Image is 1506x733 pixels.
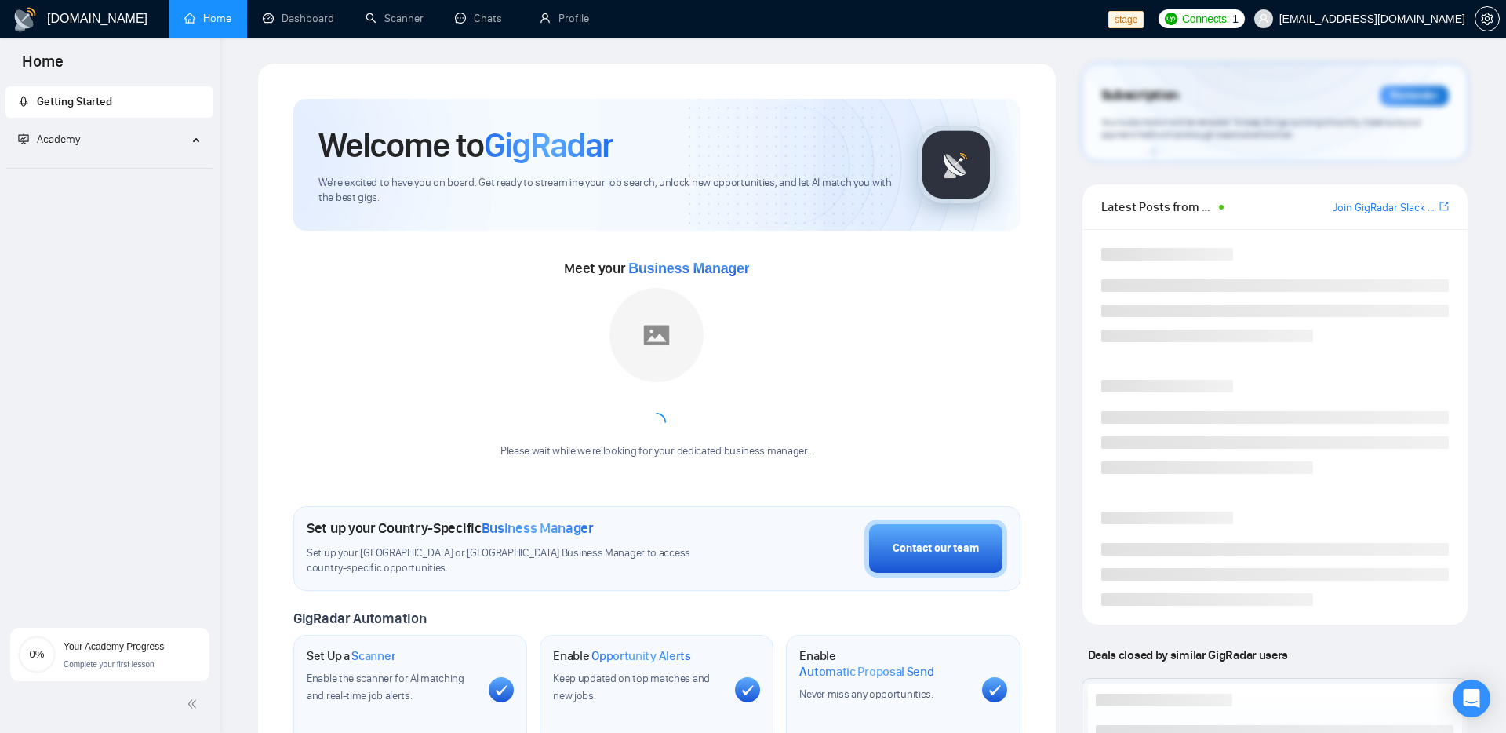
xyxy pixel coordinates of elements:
span: GigRadar Automation [293,610,426,627]
span: Latest Posts from the GigRadar Community [1101,197,1215,217]
button: Contact our team [864,520,1007,578]
a: setting [1475,13,1500,25]
h1: Enable [553,648,691,664]
img: upwork-logo.png [1165,13,1177,25]
span: 0% [18,649,56,659]
span: Academy [18,133,80,146]
span: Complete your first lesson [64,660,155,669]
span: Business Manager [628,261,749,276]
span: Your Academy Progress [64,641,164,652]
div: Reminder [1380,86,1449,106]
h1: Enable [799,648,969,679]
span: Home [9,50,76,83]
a: dashboardDashboard [263,12,334,25]
a: userProfile [540,12,589,25]
span: Set up your [GEOGRAPHIC_DATA] or [GEOGRAPHIC_DATA] Business Manager to access country-specific op... [307,546,727,576]
span: We're excited to have you on board. Get ready to streamline your job search, unlock new opportuni... [318,176,892,206]
span: user [1258,13,1269,24]
span: Meet your [564,260,749,277]
img: placeholder.png [609,288,704,382]
span: double-left [187,696,202,712]
span: Enable the scanner for AI matching and real-time job alerts. [307,672,464,702]
span: Academy [37,133,80,146]
span: rocket [18,96,29,107]
span: Your subscription will be renewed. To keep things running smoothly, make sure your payment method... [1101,116,1421,141]
div: Contact our team [893,540,979,557]
span: stage [1108,11,1144,28]
span: 1 [1232,10,1239,27]
span: Getting Started [37,95,112,108]
button: setting [1475,6,1500,31]
img: gigradar-logo.png [917,126,995,204]
li: Academy Homepage [5,162,213,172]
span: Business Manager [482,520,594,537]
span: GigRadar [484,124,613,166]
span: Subscription [1101,82,1179,109]
span: export [1439,200,1449,213]
div: Please wait while we're looking for your dedicated business manager... [491,444,823,459]
a: searchScanner [366,12,424,25]
span: loading [644,410,671,436]
h1: Set up your Country-Specific [307,520,594,537]
span: Scanner [351,648,395,664]
span: Connects: [1182,10,1229,27]
img: logo [13,7,38,32]
span: Opportunity Alerts [591,648,691,664]
span: setting [1475,13,1499,25]
span: Never miss any opportunities. [799,687,933,701]
div: Open Intercom Messenger [1453,680,1490,717]
li: Getting Started [5,86,213,118]
a: messageChats [455,12,508,25]
h1: Welcome to [318,124,613,166]
a: Join GigRadar Slack Community [1333,199,1436,217]
a: export [1439,199,1449,214]
h1: Set Up a [307,648,395,664]
a: homeHome [184,12,231,25]
span: fund-projection-screen [18,133,29,144]
span: Automatic Proposal Send [799,664,933,680]
span: Keep updated on top matches and new jobs. [553,672,710,702]
span: Deals closed by similar GigRadar users [1082,641,1294,669]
